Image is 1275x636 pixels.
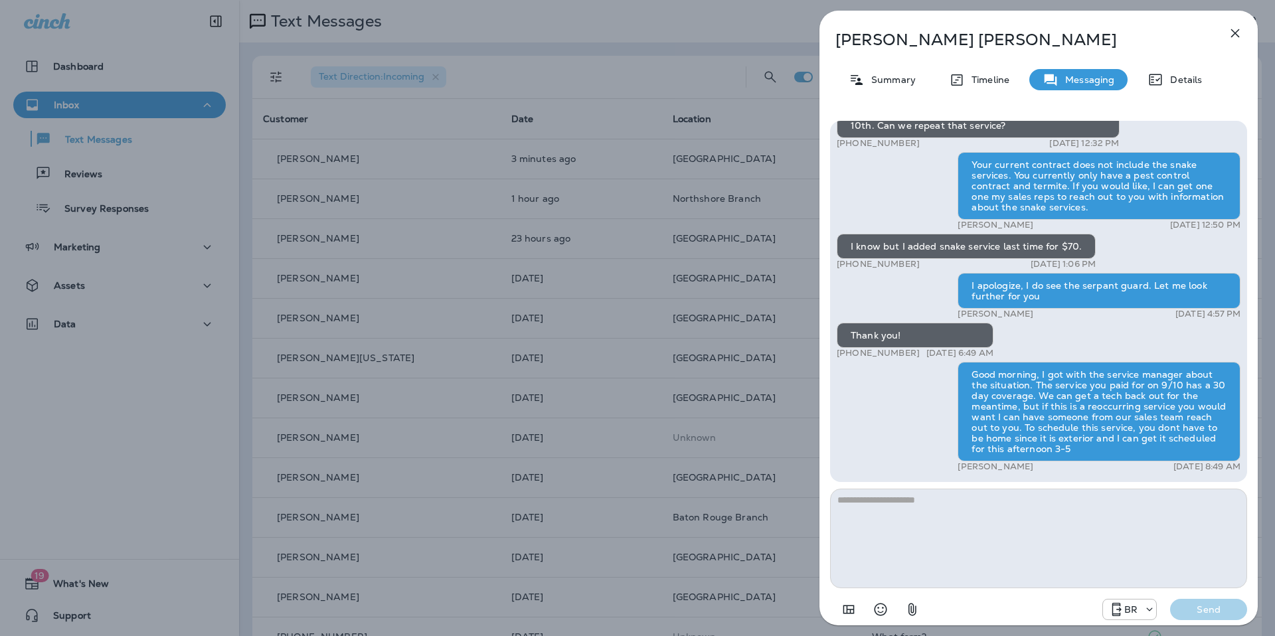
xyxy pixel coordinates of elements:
p: [PHONE_NUMBER] [837,259,920,270]
p: Summary [865,74,916,85]
div: I apologize, I do see the serpant guard. Let me look further for you [958,273,1240,309]
p: [PHONE_NUMBER] [837,138,920,149]
p: [PERSON_NAME] [958,309,1033,319]
p: BR [1124,604,1138,615]
p: [DATE] 6:49 AM [926,348,993,358]
p: Messaging [1059,74,1114,85]
button: Select an emoji [867,596,894,623]
p: [DATE] 4:57 PM [1175,309,1240,319]
p: Details [1163,74,1202,85]
p: [DATE] 8:49 AM [1173,461,1240,472]
div: +1 (225) 577-6368 [1103,601,1156,617]
button: Add in a premade template [835,596,862,623]
div: Thank you! [837,323,993,348]
p: [DATE] 12:50 PM [1170,220,1240,230]
div: I know but I added snake service last time for $70. [837,234,1096,259]
p: Timeline [965,74,1009,85]
p: [PHONE_NUMBER] [837,348,920,358]
p: [DATE] 12:32 PM [1049,138,1119,149]
div: Good morning, I got with the service manager about the situation. The service you paid for on 9/1... [958,362,1240,461]
p: [PERSON_NAME] [958,461,1033,472]
div: Your current contract does not include the snake services. You currently only have a pest control... [958,152,1240,220]
p: [PERSON_NAME] [958,220,1033,230]
p: [PERSON_NAME] [PERSON_NAME] [835,31,1198,49]
p: [DATE] 1:06 PM [1031,259,1096,270]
